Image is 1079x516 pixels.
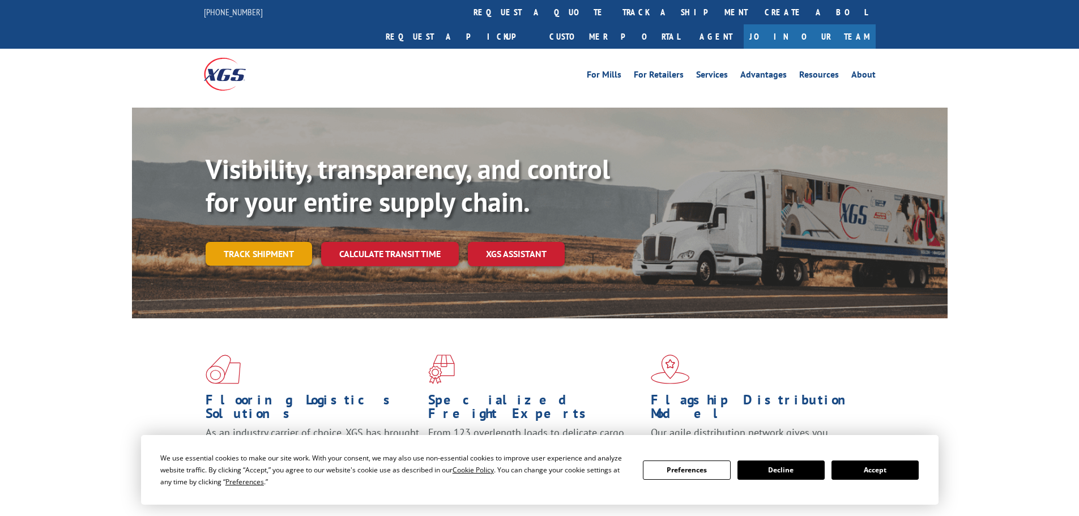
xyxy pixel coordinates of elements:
[160,452,629,488] div: We use essential cookies to make our site work. With your consent, we may also use non-essential ...
[737,460,825,480] button: Decline
[428,393,642,426] h1: Specialized Freight Experts
[377,24,541,49] a: Request a pickup
[651,426,859,453] span: Our agile distribution network gives you nationwide inventory management on demand.
[851,70,876,83] a: About
[744,24,876,49] a: Join Our Team
[587,70,621,83] a: For Mills
[206,393,420,426] h1: Flooring Logistics Solutions
[453,465,494,475] span: Cookie Policy
[696,70,728,83] a: Services
[634,70,684,83] a: For Retailers
[831,460,919,480] button: Accept
[651,355,690,384] img: xgs-icon-flagship-distribution-model-red
[799,70,839,83] a: Resources
[206,426,419,466] span: As an industry carrier of choice, XGS has brought innovation and dedication to flooring logistics...
[206,151,610,219] b: Visibility, transparency, and control for your entire supply chain.
[643,460,730,480] button: Preferences
[428,426,642,476] p: From 123 overlength loads to delicate cargo, our experienced staff knows the best way to move you...
[206,355,241,384] img: xgs-icon-total-supply-chain-intelligence-red
[541,24,688,49] a: Customer Portal
[468,242,565,266] a: XGS ASSISTANT
[225,477,264,487] span: Preferences
[206,242,312,266] a: Track shipment
[204,6,263,18] a: [PHONE_NUMBER]
[141,435,939,505] div: Cookie Consent Prompt
[740,70,787,83] a: Advantages
[688,24,744,49] a: Agent
[651,393,865,426] h1: Flagship Distribution Model
[428,355,455,384] img: xgs-icon-focused-on-flooring-red
[321,242,459,266] a: Calculate transit time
